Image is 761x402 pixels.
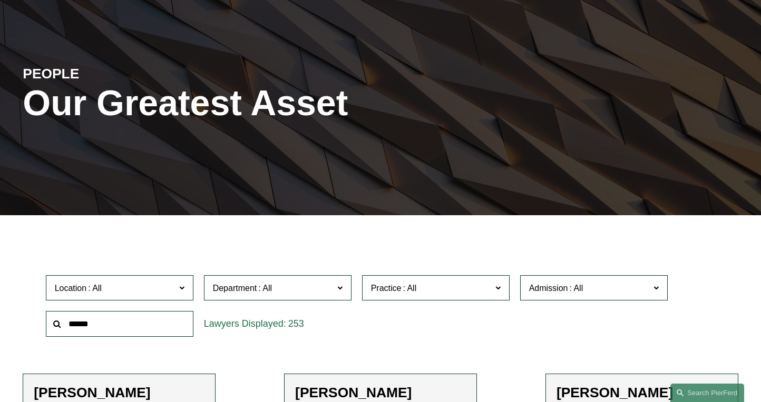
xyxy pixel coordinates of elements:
h1: Our Greatest Asset [23,83,500,124]
span: Department [213,284,257,293]
span: Location [55,284,87,293]
span: Practice [371,284,402,293]
h4: PEOPLE [23,65,201,83]
span: 253 [288,318,304,329]
span: Admission [529,284,568,293]
a: Search this site [670,384,744,402]
h2: [PERSON_NAME] [34,385,204,401]
h2: [PERSON_NAME] [295,385,466,401]
h2: [PERSON_NAME] [557,385,727,401]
